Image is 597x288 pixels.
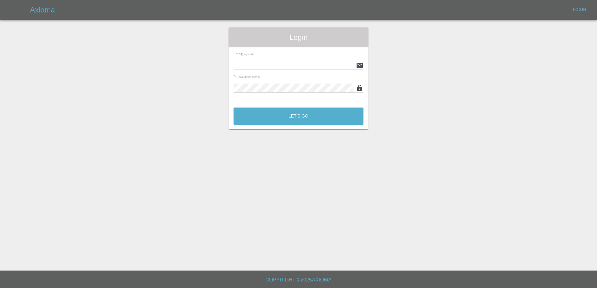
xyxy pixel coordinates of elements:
[30,5,55,15] h5: Axioma
[242,53,254,56] small: (required)
[248,76,260,79] small: (required)
[570,5,590,15] a: Login
[5,276,592,284] h6: Copyright © 2025 Axioma
[234,108,363,125] button: Let's Go
[234,32,363,42] span: Login
[234,52,254,56] span: Email
[234,75,260,79] span: Password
